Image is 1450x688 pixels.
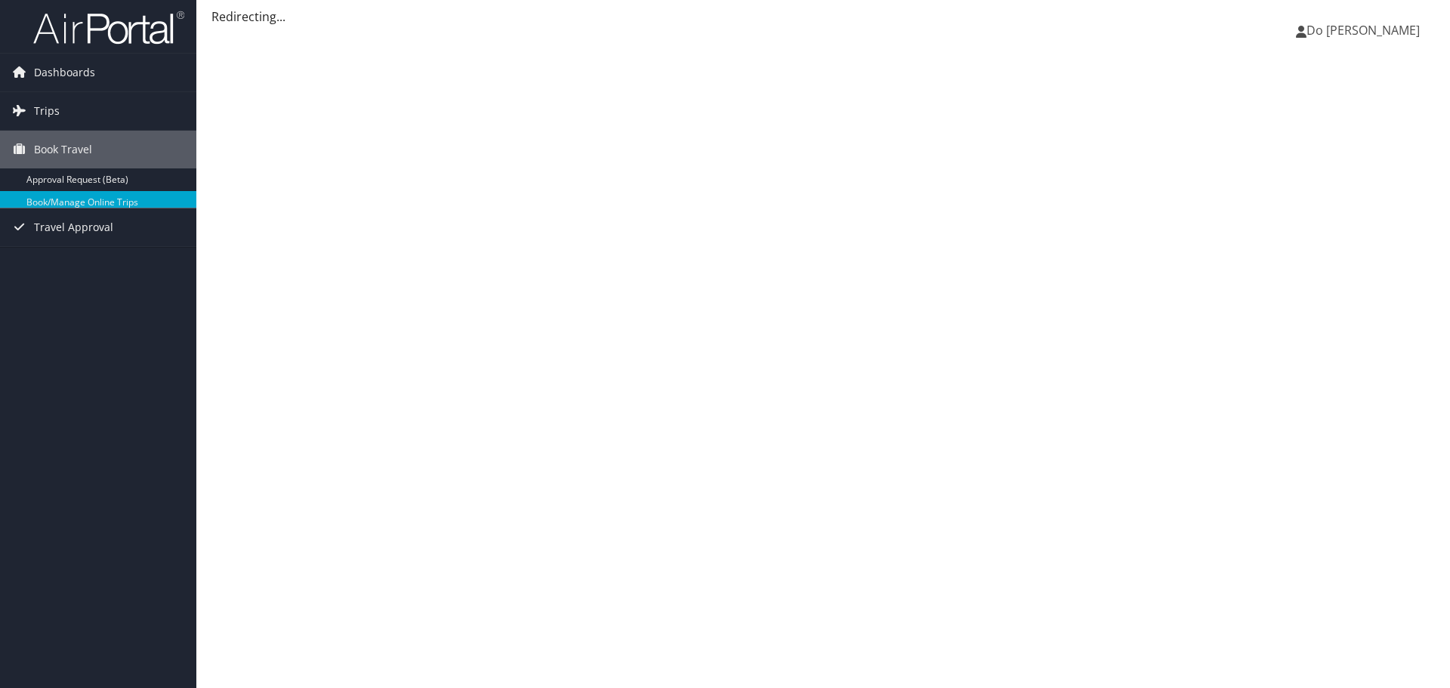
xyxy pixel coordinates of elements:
[34,54,95,91] span: Dashboards
[211,8,1435,26] div: Redirecting...
[1296,8,1435,53] a: Do [PERSON_NAME]
[33,10,184,45] img: airportal-logo.png
[34,92,60,130] span: Trips
[34,208,113,246] span: Travel Approval
[34,131,92,168] span: Book Travel
[1307,22,1420,39] span: Do [PERSON_NAME]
